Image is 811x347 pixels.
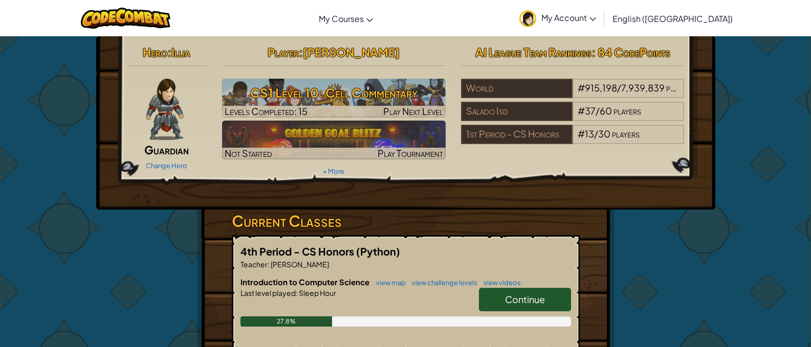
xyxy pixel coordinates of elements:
[143,45,167,59] span: Hero
[461,88,685,100] a: World#915,198/7,939,839players
[607,5,738,32] a: English ([GEOGRAPHIC_DATA])
[461,134,685,146] a: 1st Period - CS Honors#13/30players
[585,128,594,140] span: 13
[222,121,446,159] a: Not StartedPlay Tournament
[585,82,617,94] span: 915,198
[296,288,298,297] span: :
[578,82,585,94] span: #
[303,45,400,59] span: [PERSON_NAME]
[222,121,446,159] img: Golden Goal
[519,10,536,27] img: avatar
[319,13,364,24] span: My Courses
[240,245,356,258] span: 4th Period - CS Honors
[461,79,573,98] div: World
[541,12,596,23] span: My Account
[270,260,329,269] span: [PERSON_NAME]
[591,45,670,59] span: : 84 CodePoints
[478,279,521,287] a: view videos
[146,161,187,170] a: Change Hero
[232,210,580,233] h3: Current Classes
[378,147,443,159] span: Play Tournament
[240,288,296,297] span: Last level played
[383,105,443,117] span: Play Next Level
[578,128,585,140] span: #
[314,5,378,32] a: My Courses
[167,45,171,59] span: :
[268,45,299,59] span: Player
[407,279,477,287] a: view challenge levels
[240,316,333,327] div: 27.8%
[225,147,272,159] span: Not Started
[240,260,268,269] span: Teacher
[612,128,640,140] span: players
[600,105,612,117] span: 60
[666,82,694,94] span: players
[222,79,446,118] a: Play Next Level
[144,143,189,157] span: Guardian
[514,2,601,34] a: My Account
[298,288,336,297] span: Sleep Hour
[171,45,190,59] span: Illia
[594,128,598,140] span: /
[222,81,446,104] h3: CS1 Level 10: Cell Commentary
[613,105,641,117] span: players
[596,105,600,117] span: /
[299,45,303,59] span: :
[146,79,183,140] img: guardian-pose.png
[461,111,685,123] a: Salado Isd#37/60players
[475,45,591,59] span: AI League Team Rankings
[225,105,308,117] span: Levels Completed: 15
[461,102,573,121] div: Salado Isd
[81,8,170,29] img: CodeCombat logo
[356,245,400,258] span: (Python)
[268,260,270,269] span: :
[585,105,596,117] span: 37
[240,277,371,287] span: Introduction to Computer Science
[598,128,610,140] span: 30
[578,105,585,117] span: #
[222,79,446,118] img: CS1 Level 10: Cell Commentary
[505,293,545,305] span: Continue
[621,82,665,94] span: 7,939,839
[323,167,344,175] a: + More
[461,125,573,144] div: 1st Period - CS Honors
[612,13,733,24] span: English ([GEOGRAPHIC_DATA])
[371,279,406,287] a: view map
[617,82,621,94] span: /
